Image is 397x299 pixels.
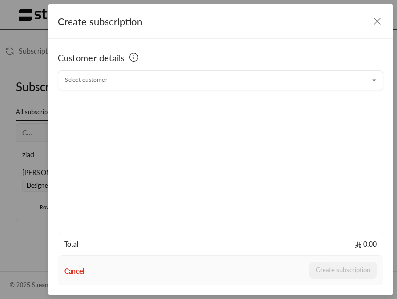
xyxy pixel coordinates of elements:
span: Create subscription [58,15,142,27]
span: 0.00 [355,239,377,249]
span: Total [64,239,78,249]
button: Open [369,75,380,86]
button: Cancel [64,266,84,276]
span: Customer details [58,51,125,65]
